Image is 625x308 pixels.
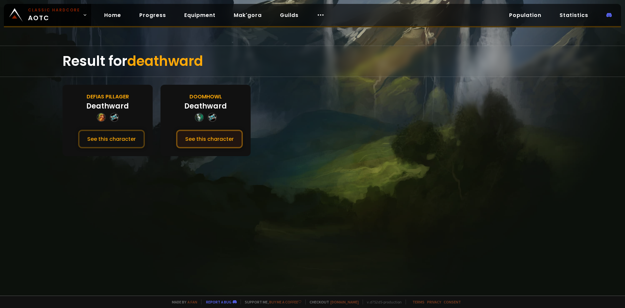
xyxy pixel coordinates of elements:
button: See this character [78,130,145,148]
div: Doomhowl [189,93,222,101]
a: Progress [134,8,171,22]
div: Deathward [184,101,227,111]
a: Home [99,8,126,22]
div: Result for [62,46,562,77]
span: Made by [168,300,197,304]
span: v. d752d5 - production [363,300,402,304]
a: Terms [412,300,424,304]
a: Mak'gora [229,8,267,22]
span: deathward [127,51,203,71]
div: Defias Pillager [87,93,129,101]
a: Equipment [179,8,221,22]
a: Report a bug [206,300,231,304]
a: [DOMAIN_NAME] [330,300,359,304]
a: Consent [444,300,461,304]
small: Classic Hardcore [28,7,80,13]
span: Checkout [305,300,359,304]
a: Buy me a coffee [269,300,301,304]
a: Population [504,8,547,22]
a: Statistics [554,8,593,22]
a: Guilds [275,8,304,22]
div: Deathward [86,101,129,111]
a: a fan [187,300,197,304]
span: AOTC [28,7,80,23]
a: Privacy [427,300,441,304]
button: See this character [176,130,243,148]
span: Support me, [241,300,301,304]
a: Classic HardcoreAOTC [4,4,91,26]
